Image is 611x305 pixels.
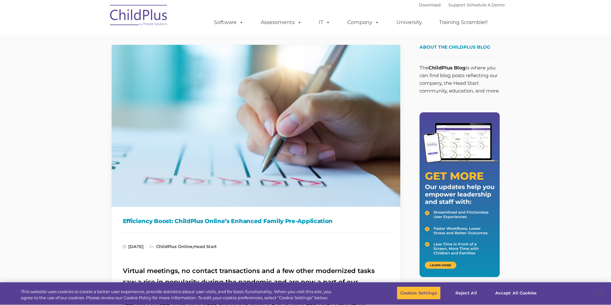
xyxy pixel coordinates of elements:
[594,286,608,300] button: Close
[254,16,308,29] a: Assessments
[429,65,466,71] strong: ChildPlus Blog
[312,16,337,29] a: IT
[420,44,490,50] span: About the ChildPlus Blog
[492,286,540,300] button: Accept All Cookies
[156,244,192,249] a: ChildPlus Online
[420,64,500,95] p: The is where you can find blog posts reflecting our company, the Head Start community, education,...
[419,2,441,7] a: Download
[397,286,441,300] button: Cookies Settings
[446,286,486,300] button: Reject All
[107,0,171,32] img: ChildPlus by Procare Solutions
[208,16,250,29] a: Software
[390,16,429,29] a: University
[420,112,500,277] img: Get More - Our updates help you empower leadership and staff.
[448,2,465,7] a: Support
[150,244,217,249] span: ,
[341,16,386,29] a: Company
[467,2,505,7] a: Schedule A Demo
[123,244,144,249] span: [DATE]
[112,45,400,207] img: Efficiency Boost: ChildPlus Online's Enhanced Family Pre-Application Process - Streamlining Appli...
[123,216,389,226] h1: Efficiency Boost: ChildPlus Online’s Enhanced Family Pre-Application
[21,289,336,301] div: This website uses cookies to create a better user experience, provide statistics about user visit...
[193,244,217,249] a: Head Start
[419,2,505,7] font: |
[433,16,494,29] a: Training Scramble!!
